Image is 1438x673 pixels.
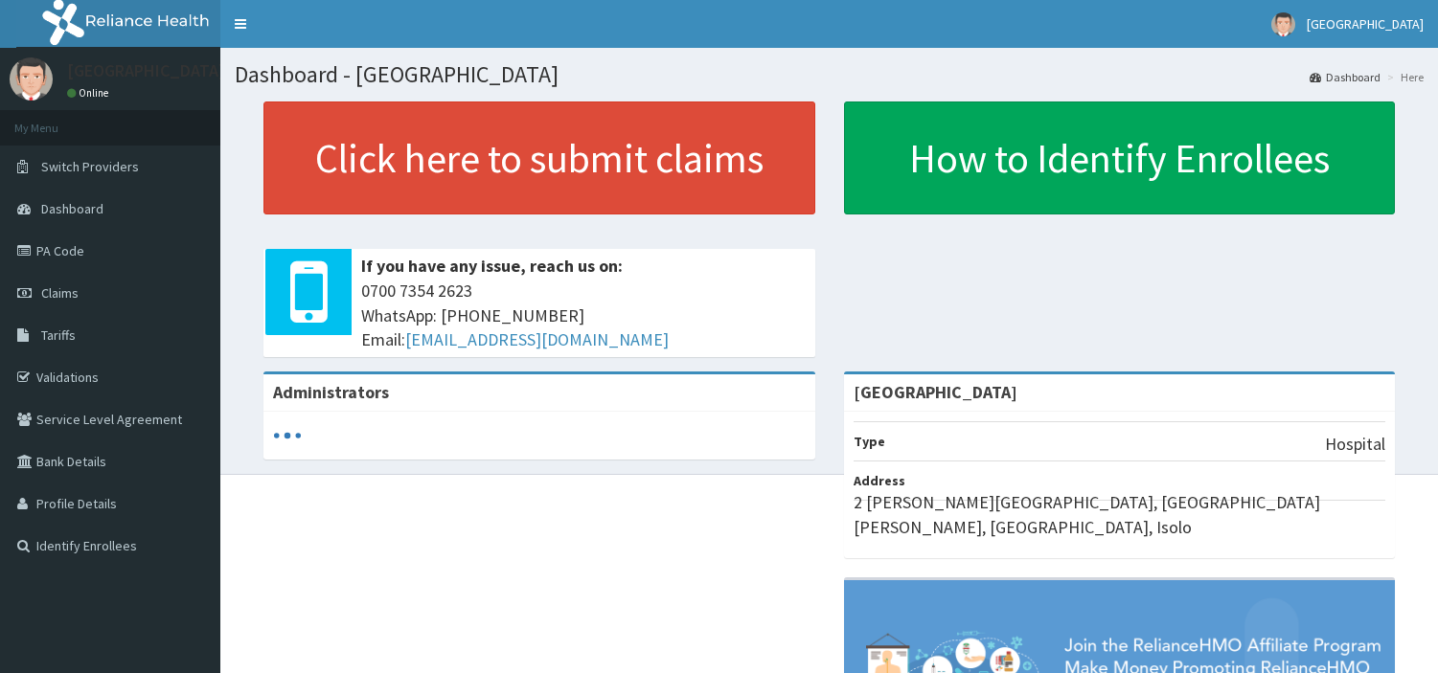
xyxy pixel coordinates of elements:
span: 0700 7354 2623 WhatsApp: [PHONE_NUMBER] Email: [361,279,806,352]
svg: audio-loading [273,421,302,450]
img: User Image [1271,12,1295,36]
span: Tariffs [41,326,76,344]
p: Hospital [1325,432,1385,457]
strong: [GEOGRAPHIC_DATA] [854,381,1017,403]
span: Switch Providers [41,158,139,175]
span: Claims [41,284,79,302]
p: 2 [PERSON_NAME][GEOGRAPHIC_DATA], [GEOGRAPHIC_DATA][PERSON_NAME], [GEOGRAPHIC_DATA], Isolo [854,490,1386,539]
a: Dashboard [1310,69,1381,85]
a: [EMAIL_ADDRESS][DOMAIN_NAME] [405,328,669,350]
p: [GEOGRAPHIC_DATA] [67,62,225,79]
span: Dashboard [41,200,103,217]
li: Here [1382,69,1424,85]
b: Type [854,433,885,450]
a: Click here to submit claims [263,101,815,214]
b: Address [854,472,905,489]
h1: Dashboard - [GEOGRAPHIC_DATA] [235,62,1424,87]
img: User Image [10,57,53,101]
b: If you have any issue, reach us on: [361,255,623,277]
b: Administrators [273,381,389,403]
a: Online [67,86,113,100]
span: [GEOGRAPHIC_DATA] [1307,15,1424,33]
a: How to Identify Enrollees [844,101,1396,214]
